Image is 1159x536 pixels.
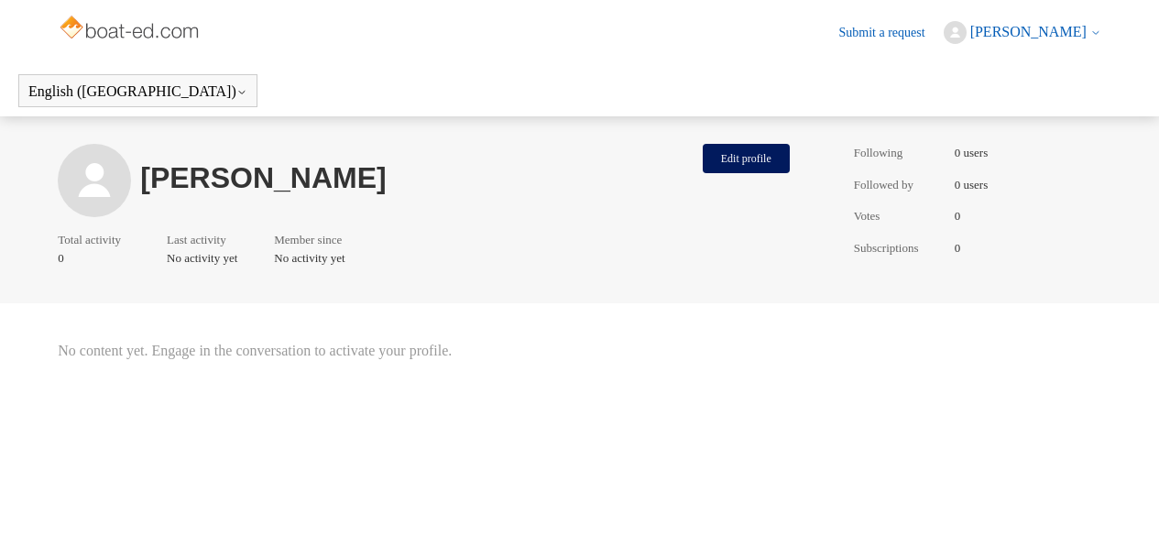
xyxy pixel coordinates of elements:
[854,239,946,257] span: Subscriptions
[944,21,1101,44] button: [PERSON_NAME]
[1111,488,1159,536] div: Live chat
[955,207,961,225] span: 0
[839,23,944,42] a: Submit a request
[167,249,237,268] span: No activity yet
[58,11,203,48] img: Boat-Ed Help Center home page
[703,144,790,173] button: Edit profile
[955,176,988,194] span: 0 users
[854,207,946,225] span: Votes
[854,176,946,194] span: Followed by
[854,144,946,162] span: Following
[955,239,961,257] span: 0
[58,340,799,362] span: No content yet. Engage in the conversation to activate your profile.
[58,249,130,268] span: 0
[140,167,694,190] h1: [PERSON_NAME]
[955,144,988,162] span: 0 users
[167,231,228,249] span: Last activity
[274,249,351,268] span: No activity yet
[58,231,121,249] span: Total activity
[970,24,1087,39] span: [PERSON_NAME]
[28,83,247,100] button: English ([GEOGRAPHIC_DATA])
[274,231,342,249] span: Member since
